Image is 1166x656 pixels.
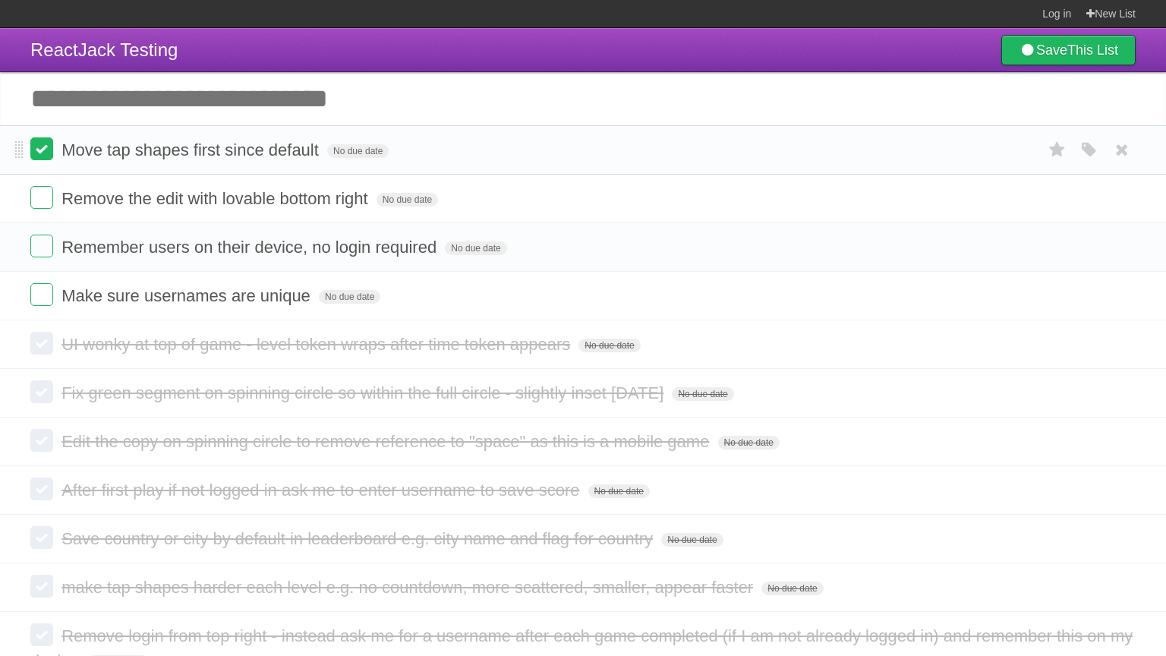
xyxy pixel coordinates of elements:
span: make tap shapes harder each level e.g. no countdown, more scattered, smaller, appear faster [61,578,757,597]
label: Done [30,380,53,403]
a: SaveThis List [1001,35,1136,65]
span: No due date [718,436,780,449]
span: Edit the copy on spinning circle to remove reference to "space" as this is a mobile game [61,432,713,451]
span: No due date [661,533,723,547]
label: Done [30,623,53,646]
label: Done [30,526,53,549]
span: No due date [578,339,640,352]
label: Done [30,575,53,598]
span: Move tap shapes first since default [61,140,323,159]
label: Done [30,235,53,257]
label: Done [30,186,53,209]
span: No due date [377,193,438,207]
span: Fix green segment on spinning circle so within the full circle - slightly inset [DATE] [61,383,667,402]
span: ReactJack Testing [30,39,178,60]
span: UI wonky at top of game - level token wraps after time token appears [61,335,574,354]
label: Done [30,478,53,500]
span: No due date [445,241,506,255]
label: Done [30,332,53,355]
label: Done [30,283,53,306]
span: No due date [761,582,823,595]
label: Done [30,429,53,452]
span: No due date [319,290,380,304]
span: No due date [588,484,650,498]
span: No due date [672,387,733,401]
span: Make sure usernames are unique [61,286,314,305]
span: After first play if not logged in ask me to enter username to save score [61,481,583,500]
span: No due date [327,144,389,158]
b: This List [1067,43,1118,58]
span: Save country or city by default in leaderboard e.g. city name and flag for country [61,529,657,548]
label: Star task [1043,137,1072,162]
span: Remember users on their device, no login required [61,238,440,257]
label: Done [30,137,53,160]
span: Remove the edit with lovable bottom right [61,189,372,208]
